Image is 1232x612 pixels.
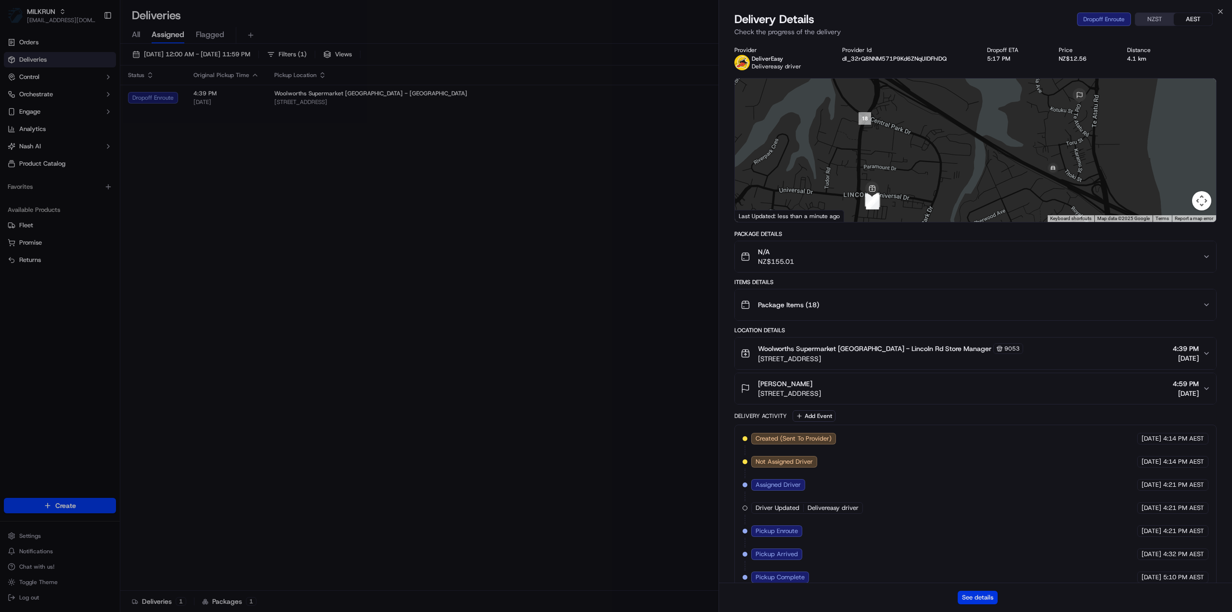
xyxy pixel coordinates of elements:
img: delivereasy_logo.png [734,55,750,70]
button: See details [958,591,998,604]
span: Pickup Enroute [756,527,798,535]
button: Keyboard shortcuts [1050,215,1091,222]
div: 17 [866,196,879,208]
span: 4:14 PM AEST [1163,457,1204,466]
div: 18 [859,112,871,125]
div: Last Updated: less than a minute ago [735,210,844,222]
span: Delivereasy driver [752,63,801,70]
button: Add Event [793,410,835,422]
span: [DATE] [1142,527,1161,535]
span: [DATE] [1142,457,1161,466]
p: Check the progress of the delivery [734,27,1217,37]
span: [STREET_ADDRESS] [758,389,821,398]
span: 4:21 PM AEST [1163,504,1204,512]
div: Package Details [734,230,1217,238]
button: NZST [1135,13,1174,26]
div: Provider [734,46,826,54]
span: [STREET_ADDRESS] [758,354,1023,364]
p: DeliverEasy [752,55,801,63]
span: [DATE] [1173,353,1199,363]
a: Open this area in Google Maps (opens a new window) [737,209,769,222]
span: [DATE] [1142,550,1161,559]
div: 4.1 km [1127,55,1176,63]
button: Map camera controls [1192,191,1211,210]
span: N/A [758,247,794,257]
span: 5:10 PM AEST [1163,573,1204,582]
div: Delivery Activity [734,412,787,420]
button: dl_32rQ8NNM571P9Kd6ZNqUIDFhIDQ [842,55,947,63]
a: Terms (opens in new tab) [1155,216,1169,221]
span: 4:21 PM AEST [1163,481,1204,489]
span: Driver Updated [756,504,799,512]
div: 5:17 PM [987,55,1043,63]
span: Woolworths Supermarket [GEOGRAPHIC_DATA] - Lincoln Rd Store Manager [758,344,991,353]
span: [DATE] [1173,389,1199,398]
span: [DATE] [1142,504,1161,512]
button: Package Items (18) [735,289,1216,320]
div: Provider Id [842,46,972,54]
span: 9053 [1004,345,1020,352]
a: Report a map error [1175,216,1213,221]
span: Package Items ( 18 ) [758,300,819,310]
span: [DATE] [1142,434,1161,443]
div: Distance [1127,46,1176,54]
span: 4:14 PM AEST [1163,434,1204,443]
div: Location Details [734,326,1217,334]
span: Created (Sent To Provider) [756,434,832,443]
button: Woolworths Supermarket [GEOGRAPHIC_DATA] - Lincoln Rd Store Manager9053[STREET_ADDRESS]4:39 PM[DATE] [735,338,1216,369]
span: Delivery Details [734,12,814,27]
button: AEST [1174,13,1212,26]
span: Pickup Complete [756,573,805,582]
span: 4:39 PM [1173,344,1199,353]
span: [DATE] [1142,573,1161,582]
span: 4:32 PM AEST [1163,550,1204,559]
div: Dropoff ETA [987,46,1043,54]
div: NZ$12.56 [1059,55,1112,63]
div: Price [1059,46,1112,54]
span: Delivereasy driver [808,504,859,512]
span: NZ$155.01 [758,257,794,266]
span: Map data ©2025 Google [1097,216,1150,221]
button: N/ANZ$155.01 [735,241,1216,272]
span: 4:59 PM [1173,379,1199,389]
span: Pickup Arrived [756,550,798,559]
span: [PERSON_NAME] [758,379,812,389]
div: 15 [865,193,878,206]
span: 4:21 PM AEST [1163,527,1204,535]
div: Items Details [734,278,1217,286]
button: [PERSON_NAME][STREET_ADDRESS]4:59 PM[DATE] [735,373,1216,404]
img: Google [737,209,769,222]
span: Assigned Driver [756,481,801,489]
span: [DATE] [1142,481,1161,489]
span: Not Assigned Driver [756,457,813,466]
